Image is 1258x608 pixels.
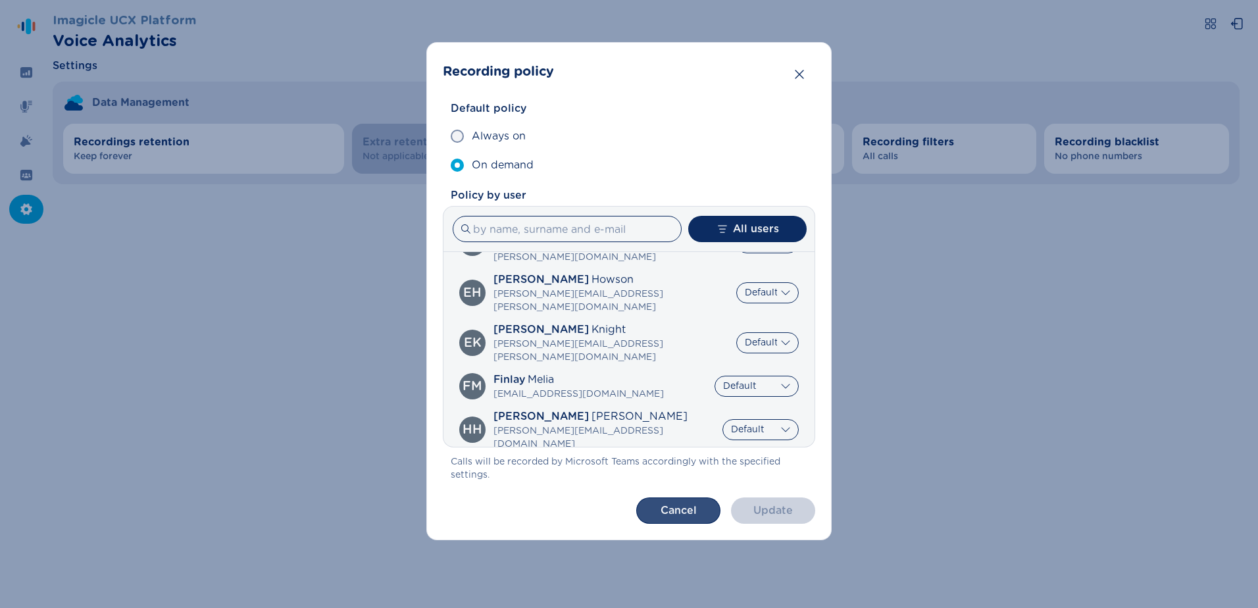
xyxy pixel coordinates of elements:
button: All users [688,216,807,242]
header: Recording policy [443,59,815,85]
span: [PERSON_NAME][EMAIL_ADDRESS][PERSON_NAME][DOMAIN_NAME] [493,288,731,314]
span: [PERSON_NAME] [591,409,688,424]
div: Hannah Hunt [463,424,482,436]
div: Emma Howson [463,287,482,299]
span: Default policy [451,101,526,116]
input: by name, surname and e-mail [453,216,682,242]
div: Evelyn Knight [464,337,482,349]
span: Calls will be recorded by Microsoft Teams accordingly with the specified settings. [451,455,815,482]
button: Cancel [636,497,720,524]
span: [EMAIL_ADDRESS][DOMAIN_NAME] [493,388,664,401]
span: Knight [591,322,626,338]
span: [PERSON_NAME] [493,272,589,288]
span: Policy by user [451,188,815,203]
span: [PERSON_NAME][EMAIL_ADDRESS][DOMAIN_NAME] [493,424,717,451]
span: Howson [591,272,634,288]
button: Update [731,497,815,524]
span: Finlay [493,372,525,388]
button: Close [786,61,813,88]
span: [PERSON_NAME] [493,322,589,338]
span: [PERSON_NAME] [493,409,589,424]
span: Melia [528,372,554,388]
span: On demand [472,157,534,173]
span: Always on [472,128,526,144]
div: Finlay Melia [463,380,482,393]
span: [PERSON_NAME][EMAIL_ADDRESS][PERSON_NAME][DOMAIN_NAME] [493,338,731,364]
